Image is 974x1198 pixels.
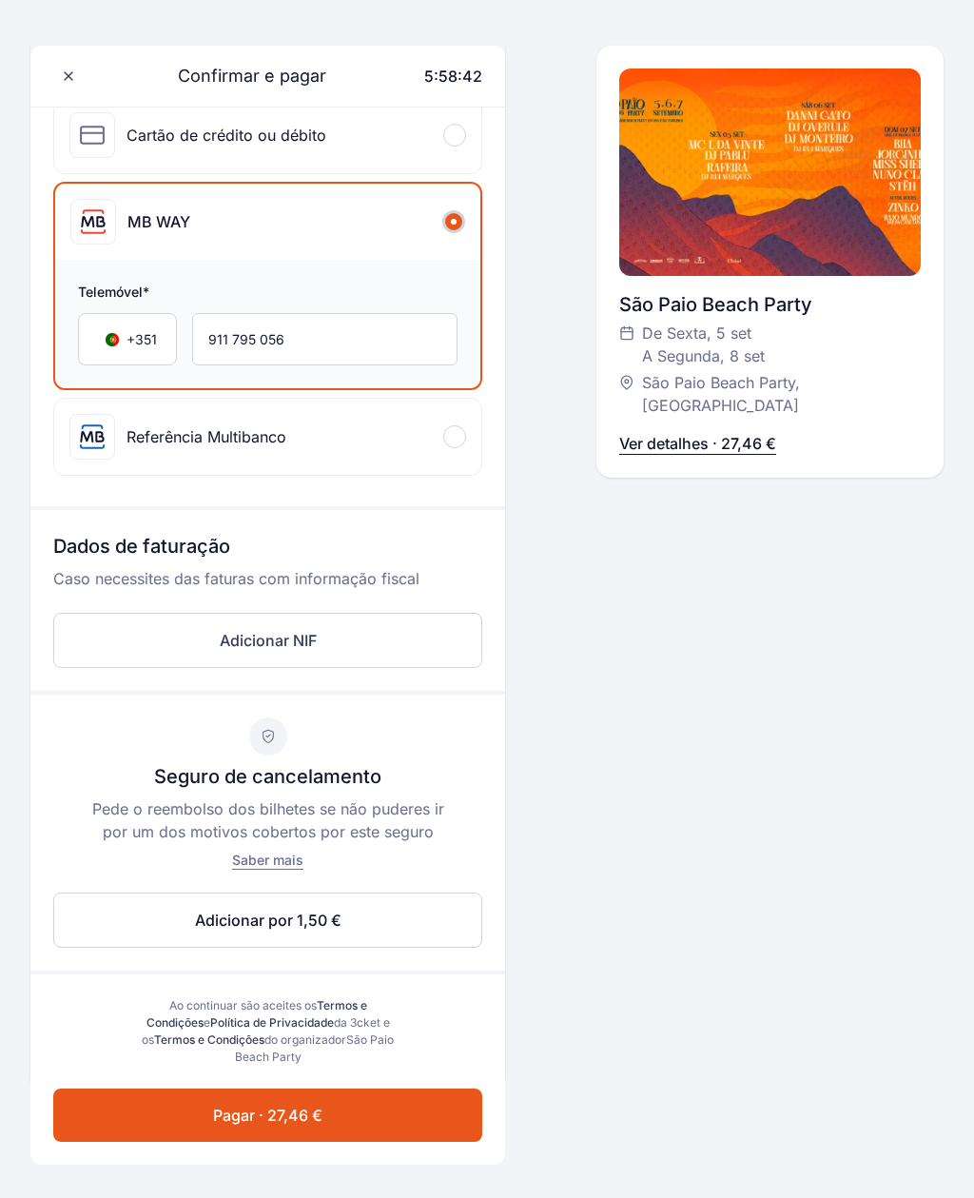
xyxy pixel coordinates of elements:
[53,893,482,948] button: Adicionar por 1,50 €
[53,613,482,668] button: Adicionar NIF
[192,313,458,365] input: Telemóvel
[195,909,341,932] span: Adicionar por 1,50 €
[53,533,482,567] h3: Dados de faturação
[424,67,482,86] span: 5:58:42
[619,432,776,455] p: Ver detalhes · 27,46 €
[232,852,303,868] span: Saber mais
[53,567,482,605] p: Caso necessites das faturas com informação fiscal
[127,425,286,448] div: Referência Multibanco
[154,1032,264,1047] a: Termos e Condições
[86,797,451,843] p: Pede o reembolso dos bilhetes se não puderes ir por um dos motivos cobertos por este seguro
[210,1015,334,1030] a: Política de Privacidade
[78,283,458,305] span: Telemóvel*
[127,210,190,233] div: MB WAY
[154,763,381,790] p: Seguro de cancelamento
[642,371,902,417] span: São Paio Beach Party, [GEOGRAPHIC_DATA]
[137,997,399,1066] div: Ao continuar são aceites os e da 3cket e os do organizador
[155,63,326,89] span: Confirmar e pagar
[213,1104,322,1127] span: Pagar · 27,46 €
[127,124,326,147] div: Cartão de crédito ou débito
[53,1089,482,1142] button: Pagar · 27,46 €
[127,330,157,349] span: +351
[619,291,921,318] div: São Paio Beach Party
[642,322,765,367] span: De Sexta, 5 set A Segunda, 8 set
[78,313,177,365] div: Country Code Selector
